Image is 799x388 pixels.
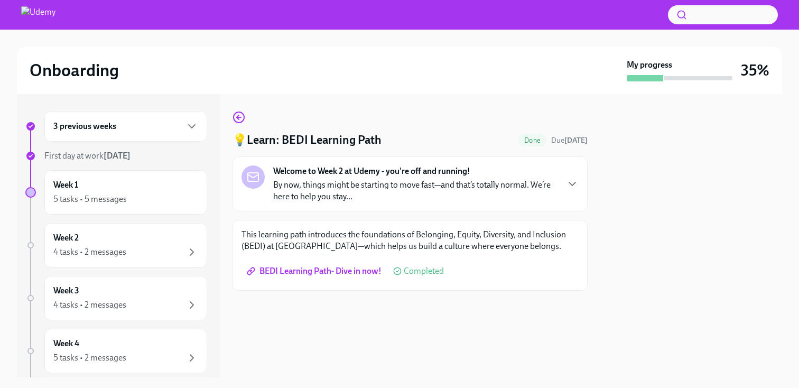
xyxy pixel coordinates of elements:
a: Week 34 tasks • 2 messages [25,276,207,320]
h3: 35% [741,61,769,80]
span: First day at work [44,151,131,161]
p: This learning path introduces the foundations of Belonging, Equity, Diversity, and Inclusion (BED... [241,229,579,252]
div: 3 previous weeks [44,111,207,142]
div: 5 tasks • 2 messages [53,352,126,364]
p: By now, things might be starting to move fast—and that’s totally normal. We’re here to help you s... [273,179,558,202]
h6: Week 4 [53,338,79,349]
h6: Week 3 [53,285,79,297]
span: Due [551,136,588,145]
strong: My progress [627,59,672,71]
a: Week 45 tasks • 2 messages [25,329,207,373]
div: 4 tasks • 2 messages [53,299,126,311]
img: Udemy [21,6,55,23]
span: Done [518,136,547,144]
strong: [DATE] [564,136,588,145]
div: 4 tasks • 2 messages [53,246,126,258]
div: 5 tasks • 5 messages [53,193,127,205]
strong: Welcome to Week 2 at Udemy - you're off and running! [273,165,470,177]
a: BEDI Learning Path- Dive in now! [241,261,389,282]
a: Week 24 tasks • 2 messages [25,223,207,267]
strong: [DATE] [104,151,131,161]
span: Completed [404,267,444,275]
h6: 3 previous weeks [53,121,116,132]
h2: Onboarding [30,60,119,81]
a: First day at work[DATE] [25,150,207,162]
h4: 💡Learn: BEDI Learning Path [233,132,382,148]
a: Week 15 tasks • 5 messages [25,170,207,215]
h6: Week 2 [53,232,79,244]
span: BEDI Learning Path- Dive in now! [249,266,382,276]
h6: Week 1 [53,179,78,191]
span: September 6th, 2025 10:00 [551,135,588,145]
